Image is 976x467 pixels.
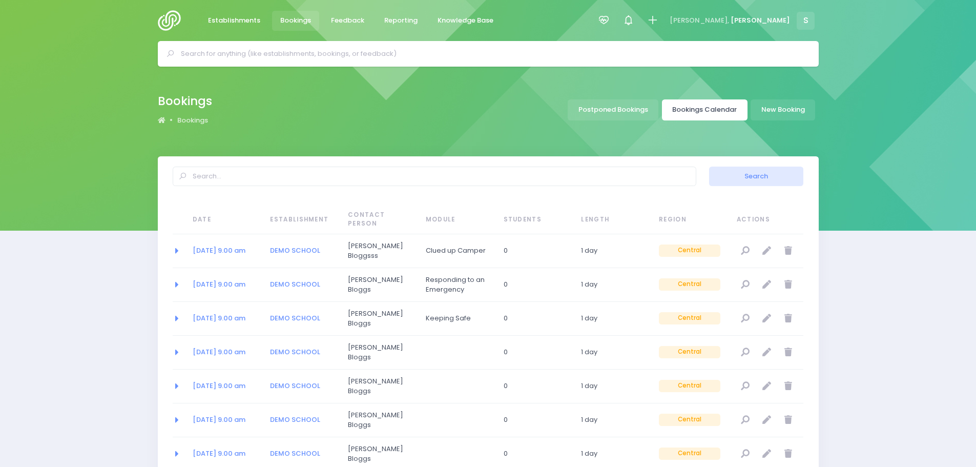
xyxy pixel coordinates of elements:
a: Edit [758,412,775,429]
td: Joe Bloggs [341,336,419,370]
td: Joe Bloggs [341,268,419,302]
td: Central [652,370,730,403]
a: View [737,412,754,429]
a: Delete [780,412,797,429]
td: Joe Bloggs [341,403,419,437]
td: 2050-08-07 09:00:00 [186,268,264,302]
td: 0 [497,302,575,336]
td: DEMO SCHOOL [263,268,341,302]
a: Edit [758,242,775,259]
td: null [730,268,804,302]
img: Logo [158,10,187,31]
a: Reporting [376,11,426,31]
span: Module [426,215,487,225]
a: [DATE] 9.00 am [193,415,245,424]
a: Edit [758,344,775,361]
a: [DATE] 9.00 am [193,313,245,323]
a: DEMO SCHOOL [270,313,320,323]
a: [DATE] 9.00 am [193,449,245,458]
td: 0 [497,268,575,302]
span: [PERSON_NAME] Bloggs [348,309,409,329]
a: Establishments [200,11,269,31]
span: Central [659,414,720,426]
td: Central [652,268,730,302]
span: 0 [504,246,565,256]
td: null [730,403,804,437]
a: New Booking [751,99,815,120]
td: DEMO SCHOOL [263,403,341,437]
span: 1 day [581,313,642,323]
a: DEMO SCHOOL [270,279,320,289]
td: null [730,302,804,336]
span: Knowledge Base [438,15,493,26]
a: DEMO SCHOOL [270,347,320,357]
span: Contact Person [348,211,409,229]
td: 0 [497,403,575,437]
td: 0 [497,234,575,268]
span: 0 [504,415,565,425]
a: View [737,310,754,327]
span: 1 day [581,347,642,357]
td: Keeping Safe [419,302,497,336]
td: DEMO SCHOOL [263,302,341,336]
a: Edit [758,310,775,327]
td: Central [652,403,730,437]
span: S [797,12,815,30]
a: Bookings Calendar [662,99,747,120]
a: Bookings [272,11,320,31]
a: Edit [758,445,775,462]
td: Joe Bloggs [341,370,419,403]
span: 0 [504,313,565,323]
a: DEMO SCHOOL [270,449,320,458]
a: Delete [780,310,797,327]
span: [PERSON_NAME] Bloggs [348,410,409,430]
button: Search [709,167,803,186]
a: View [737,378,754,395]
span: [PERSON_NAME] Bloggs [348,444,409,464]
h2: Bookings [158,94,212,108]
a: Postponed Bookings [568,99,658,120]
a: View [737,276,754,293]
span: Region [659,215,720,225]
td: null [730,234,804,268]
a: Edit [758,378,775,395]
input: Search... [173,167,696,186]
td: DEMO SCHOOL [263,336,341,370]
td: DEMO SCHOOL [263,234,341,268]
span: Bookings [280,15,311,26]
span: Feedback [331,15,364,26]
td: 2050-08-07 09:00:00 [186,234,264,268]
span: 1 day [581,246,642,256]
td: Central [652,234,730,268]
span: [PERSON_NAME] [731,15,790,26]
span: 1 day [581,381,642,391]
a: DEMO SCHOOL [270,381,320,391]
td: 1 [574,370,652,403]
span: [PERSON_NAME] Bloggs [348,342,409,362]
span: Date [193,215,254,225]
td: 1 [574,234,652,268]
a: Delete [780,378,797,395]
a: Delete [780,344,797,361]
a: Edit [758,276,775,293]
td: Responding to an Emergency [419,268,497,302]
td: Clued up Camper [419,234,497,268]
td: 1 [574,302,652,336]
td: DEMO SCHOOL [263,370,341,403]
span: Length [581,215,642,225]
td: null [730,336,804,370]
span: Keeping Safe [426,313,487,323]
td: Joe Bloggsss [341,234,419,268]
span: Responding to an Emergency [426,275,487,295]
td: Central [652,302,730,336]
span: 0 [504,279,565,290]
a: Bookings [177,115,208,126]
a: Delete [780,242,797,259]
span: Central [659,346,720,358]
td: Joe Bloggs [341,302,419,336]
a: Feedback [323,11,373,31]
span: 1 day [581,415,642,425]
span: Establishment [270,215,331,225]
a: Knowledge Base [429,11,502,31]
span: 1 day [581,449,642,459]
